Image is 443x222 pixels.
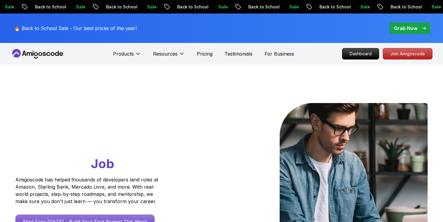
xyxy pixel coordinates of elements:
[153,50,185,62] button: Resources
[113,50,141,62] button: Products
[342,48,379,59] p: Dashboard
[383,48,432,59] p: Join Amigoscode
[355,4,375,10] p: Sale
[14,25,137,32] p: 🔥 Back to School Sale - Our best prices of the year!
[15,176,160,205] p: Amigoscode has helped thousands of developers land roles at Amazon, Starling Bank, Mercado Livre,...
[71,4,90,10] p: Sale
[213,4,232,10] p: Sale
[342,48,379,59] a: Dashboard
[113,50,134,57] p: Products
[153,50,178,57] p: Resources
[15,103,181,172] h1: Go From Learning to Hired: Master Java, Spring Boot & Cloud Skills That Get You the
[91,156,114,171] span: Job
[172,4,213,10] p: Back to School
[383,48,432,59] a: Join Amigoscode
[243,4,284,10] p: Back to School
[394,25,417,32] p: Grab Now
[314,4,355,10] p: Back to School
[197,50,212,57] a: Pricing
[284,4,303,10] p: Sale
[101,4,142,10] p: Back to School
[385,4,426,10] p: Back to School
[142,4,161,10] p: Sale
[265,50,294,57] a: For Business
[225,50,253,57] a: Testimonials
[30,4,71,10] p: Back to School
